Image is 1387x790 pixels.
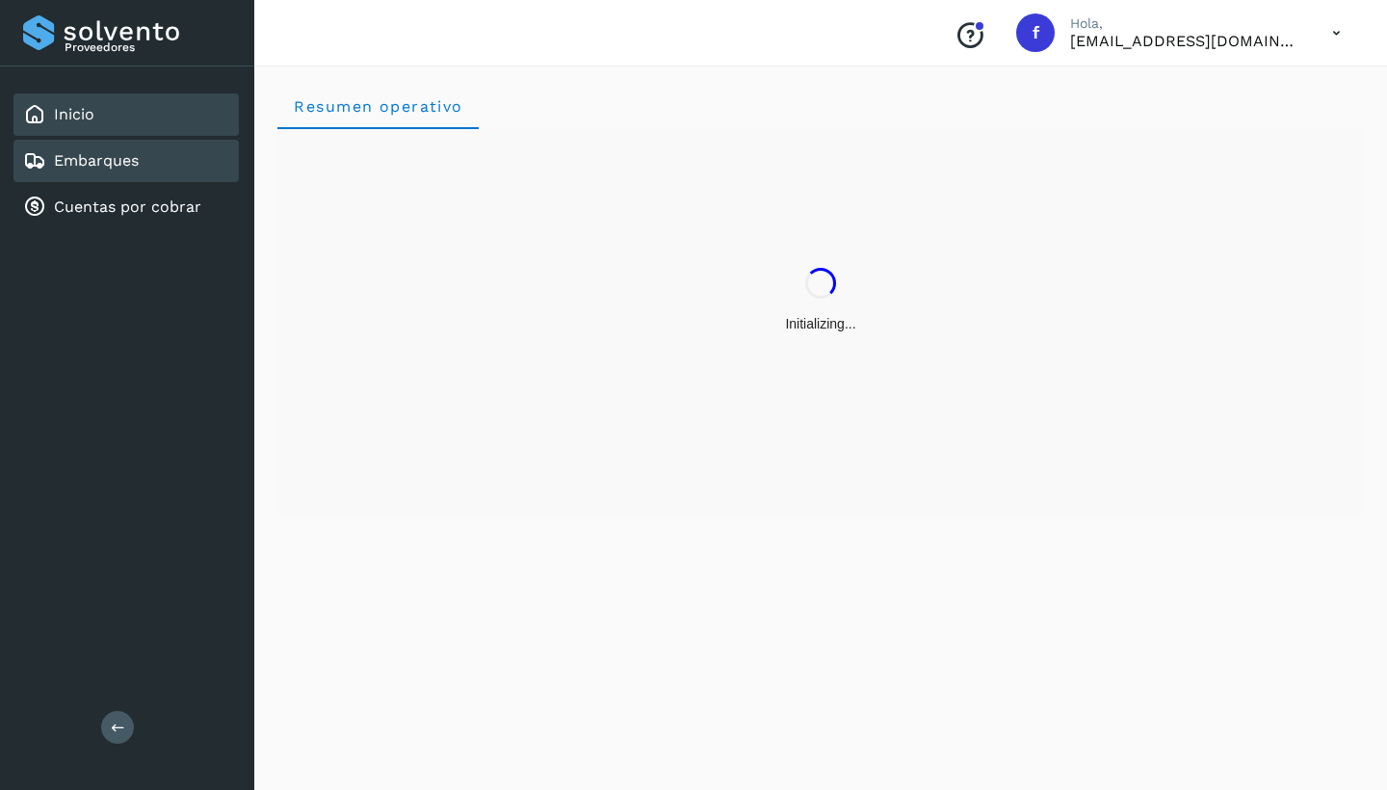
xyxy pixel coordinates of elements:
div: Embarques [13,140,239,182]
a: Inicio [54,105,94,123]
a: Embarques [54,151,139,170]
span: Resumen operativo [293,97,463,116]
a: Cuentas por cobrar [54,197,201,216]
p: factura@grupotevian.com [1070,32,1301,50]
p: Proveedores [65,40,231,54]
div: Cuentas por cobrar [13,186,239,228]
div: Inicio [13,93,239,136]
p: Hola, [1070,15,1301,32]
